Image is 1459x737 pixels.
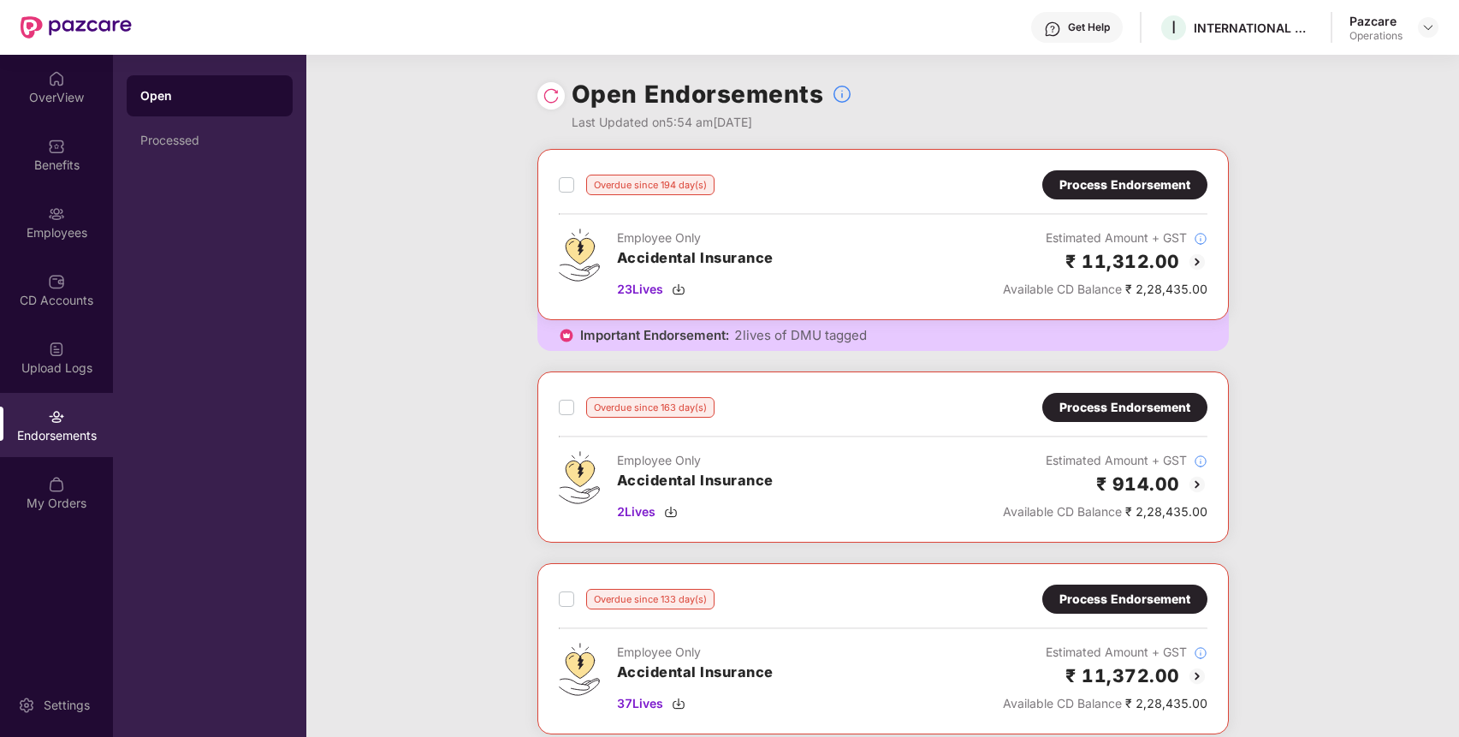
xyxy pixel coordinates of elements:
img: svg+xml;base64,PHN2ZyBpZD0iUmVsb2FkLTMyeDMyIiB4bWxucz0iaHR0cDovL3d3dy53My5vcmcvMjAwMC9zdmciIHdpZH... [543,87,560,104]
span: Available CD Balance [1003,282,1122,296]
div: Overdue since 194 day(s) [586,175,715,195]
div: ₹ 2,28,435.00 [1003,694,1207,713]
div: Estimated Amount + GST [1003,643,1207,662]
h3: Accidental Insurance [617,470,774,492]
img: svg+xml;base64,PHN2ZyBpZD0iTXlfT3JkZXJzIiBkYXRhLW5hbWU9Ik15IE9yZGVycyIgeG1sbnM9Imh0dHA6Ly93d3cudz... [48,476,65,493]
img: svg+xml;base64,PHN2ZyBpZD0iQmFjay0yMHgyMCIgeG1sbnM9Imh0dHA6Ly93d3cudzMub3JnLzIwMDAvc3ZnIiB3aWR0aD... [1187,666,1207,686]
img: svg+xml;base64,PHN2ZyB4bWxucz0iaHR0cDovL3d3dy53My5vcmcvMjAwMC9zdmciIHdpZHRoPSI0OS4zMjEiIGhlaWdodD... [559,451,600,504]
div: Employee Only [617,643,774,662]
img: svg+xml;base64,PHN2ZyBpZD0iSW5mb18tXzMyeDMyIiBkYXRhLW5hbWU9IkluZm8gLSAzMngzMiIgeG1sbnM9Imh0dHA6Ly... [832,84,852,104]
span: 2 lives of DMU tagged [734,327,867,344]
div: Overdue since 133 day(s) [586,589,715,609]
span: Available CD Balance [1003,504,1122,519]
img: svg+xml;base64,PHN2ZyBpZD0iSG9tZSIgeG1sbnM9Imh0dHA6Ly93d3cudzMub3JnLzIwMDAvc3ZnIiB3aWR0aD0iMjAiIG... [48,70,65,87]
img: svg+xml;base64,PHN2ZyBpZD0iSW5mb18tXzMyeDMyIiBkYXRhLW5hbWU9IkluZm8gLSAzMngzMiIgeG1sbnM9Imh0dHA6Ly... [1194,232,1207,246]
img: svg+xml;base64,PHN2ZyBpZD0iRG93bmxvYWQtMzJ4MzIiIHhtbG5zPSJodHRwOi8vd3d3LnczLm9yZy8yMDAwL3N2ZyIgd2... [672,282,685,296]
span: 37 Lives [617,694,663,713]
span: 2 Lives [617,502,655,521]
div: Process Endorsement [1059,590,1190,609]
div: Process Endorsement [1059,175,1190,194]
div: Estimated Amount + GST [1003,451,1207,470]
img: svg+xml;base64,PHN2ZyBpZD0iQ0RfQWNjb3VudHMiIGRhdGEtbmFtZT0iQ0QgQWNjb3VudHMiIHhtbG5zPSJodHRwOi8vd3... [48,273,65,290]
h2: ₹ 914.00 [1096,470,1180,498]
img: svg+xml;base64,PHN2ZyBpZD0iRW1wbG95ZWVzIiB4bWxucz0iaHR0cDovL3d3dy53My5vcmcvMjAwMC9zdmciIHdpZHRoPS... [48,205,65,223]
span: Important Endorsement: [580,327,729,344]
h3: Accidental Insurance [617,247,774,270]
img: svg+xml;base64,PHN2ZyBpZD0iSGVscC0zMngzMiIgeG1sbnM9Imh0dHA6Ly93d3cudzMub3JnLzIwMDAvc3ZnIiB3aWR0aD... [1044,21,1061,38]
img: svg+xml;base64,PHN2ZyBpZD0iU2V0dGluZy0yMHgyMCIgeG1sbnM9Imh0dHA6Ly93d3cudzMub3JnLzIwMDAvc3ZnIiB3aW... [18,697,35,714]
img: svg+xml;base64,PHN2ZyB4bWxucz0iaHR0cDovL3d3dy53My5vcmcvMjAwMC9zdmciIHdpZHRoPSI0OS4zMjEiIGhlaWdodD... [559,643,600,696]
div: Estimated Amount + GST [1003,229,1207,247]
h1: Open Endorsements [572,75,824,113]
h3: Accidental Insurance [617,662,774,684]
div: Process Endorsement [1059,398,1190,417]
div: Settings [39,697,95,714]
div: Get Help [1068,21,1110,34]
div: Employee Only [617,229,774,247]
img: svg+xml;base64,PHN2ZyBpZD0iRG93bmxvYWQtMzJ4MzIiIHhtbG5zPSJodHRwOi8vd3d3LnczLm9yZy8yMDAwL3N2ZyIgd2... [664,505,678,519]
div: ₹ 2,28,435.00 [1003,280,1207,299]
img: svg+xml;base64,PHN2ZyBpZD0iVXBsb2FkX0xvZ3MiIGRhdGEtbmFtZT0iVXBsb2FkIExvZ3MiIHhtbG5zPSJodHRwOi8vd3... [48,341,65,358]
img: New Pazcare Logo [21,16,132,39]
img: svg+xml;base64,PHN2ZyBpZD0iQmVuZWZpdHMiIHhtbG5zPSJodHRwOi8vd3d3LnczLm9yZy8yMDAwL3N2ZyIgd2lkdGg9Ij... [48,138,65,155]
div: Operations [1349,29,1403,43]
h2: ₹ 11,312.00 [1065,247,1180,276]
img: svg+xml;base64,PHN2ZyBpZD0iRG93bmxvYWQtMzJ4MzIiIHhtbG5zPSJodHRwOi8vd3d3LnczLm9yZy8yMDAwL3N2ZyIgd2... [672,697,685,710]
img: svg+xml;base64,PHN2ZyBpZD0iRW5kb3JzZW1lbnRzIiB4bWxucz0iaHR0cDovL3d3dy53My5vcmcvMjAwMC9zdmciIHdpZH... [48,408,65,425]
div: Processed [140,134,279,147]
div: Last Updated on 5:54 am[DATE] [572,113,853,132]
span: I [1171,17,1176,38]
img: svg+xml;base64,PHN2ZyBpZD0iQmFjay0yMHgyMCIgeG1sbnM9Imh0dHA6Ly93d3cudzMub3JnLzIwMDAvc3ZnIiB3aWR0aD... [1187,252,1207,272]
span: Available CD Balance [1003,696,1122,710]
div: ₹ 2,28,435.00 [1003,502,1207,521]
div: Open [140,87,279,104]
img: svg+xml;base64,PHN2ZyBpZD0iSW5mb18tXzMyeDMyIiBkYXRhLW5hbWU9IkluZm8gLSAzMngzMiIgeG1sbnM9Imh0dHA6Ly... [1194,646,1207,660]
img: svg+xml;base64,PHN2ZyBpZD0iQmFjay0yMHgyMCIgeG1sbnM9Imh0dHA6Ly93d3cudzMub3JnLzIwMDAvc3ZnIiB3aWR0aD... [1187,474,1207,495]
div: Employee Only [617,451,774,470]
div: Pazcare [1349,13,1403,29]
img: svg+xml;base64,PHN2ZyBpZD0iRHJvcGRvd24tMzJ4MzIiIHhtbG5zPSJodHRwOi8vd3d3LnczLm9yZy8yMDAwL3N2ZyIgd2... [1421,21,1435,34]
div: Overdue since 163 day(s) [586,397,715,418]
span: 23 Lives [617,280,663,299]
div: INTERNATIONAL ASSET RECONSTRUCTION COMPANY PRIVATE LIMITED [1194,20,1314,36]
img: svg+xml;base64,PHN2ZyBpZD0iSW5mb18tXzMyeDMyIiBkYXRhLW5hbWU9IkluZm8gLSAzMngzMiIgeG1sbnM9Imh0dHA6Ly... [1194,455,1207,468]
img: icon [558,327,575,344]
h2: ₹ 11,372.00 [1065,662,1180,690]
img: svg+xml;base64,PHN2ZyB4bWxucz0iaHR0cDovL3d3dy53My5vcmcvMjAwMC9zdmciIHdpZHRoPSI0OS4zMjEiIGhlaWdodD... [559,229,600,282]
